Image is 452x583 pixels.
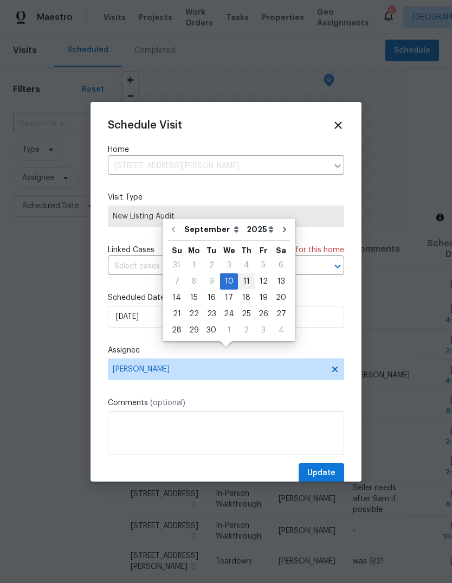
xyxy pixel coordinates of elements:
[150,399,185,407] span: (optional)
[238,290,255,306] div: Thu Sep 18 2025
[255,274,272,289] div: 12
[238,306,255,322] div: 25
[238,290,255,305] div: 18
[255,273,272,290] div: Fri Sep 12 2025
[220,274,238,289] div: 10
[108,292,344,303] label: Scheduled Date
[255,290,272,305] div: 19
[272,323,290,338] div: 4
[206,247,216,254] abbr: Tuesday
[185,274,203,289] div: 8
[185,306,203,322] div: 22
[332,119,344,131] span: Close
[168,306,185,322] div: Sun Sep 21 2025
[182,221,244,238] select: Month
[272,257,290,273] div: Sat Sep 06 2025
[244,221,276,238] select: Year
[188,247,200,254] abbr: Monday
[185,323,203,338] div: 29
[220,290,238,306] div: Wed Sep 17 2025
[276,219,293,240] button: Go to next month
[220,322,238,338] div: Wed Oct 01 2025
[185,306,203,322] div: Mon Sep 22 2025
[108,306,344,328] input: M/D/YYYY
[108,258,314,275] input: Select cases
[272,258,290,273] div: 6
[260,247,267,254] abbr: Friday
[203,257,220,273] div: Tue Sep 02 2025
[220,273,238,290] div: Wed Sep 10 2025
[185,273,203,290] div: Mon Sep 08 2025
[238,273,255,290] div: Thu Sep 11 2025
[108,144,344,155] label: Home
[203,323,220,338] div: 30
[220,257,238,273] div: Wed Sep 03 2025
[185,290,203,305] div: 15
[255,306,272,322] div: Fri Sep 26 2025
[238,258,255,273] div: 4
[108,345,344,356] label: Assignee
[108,120,182,131] span: Schedule Visit
[185,290,203,306] div: Mon Sep 15 2025
[272,290,290,306] div: Sat Sep 20 2025
[272,306,290,322] div: 27
[168,323,185,338] div: 28
[299,463,344,483] button: Update
[168,290,185,306] div: Sun Sep 14 2025
[165,219,182,240] button: Go to previous month
[203,290,220,305] div: 16
[203,273,220,290] div: Tue Sep 09 2025
[272,274,290,289] div: 13
[238,257,255,273] div: Thu Sep 04 2025
[185,258,203,273] div: 1
[276,247,286,254] abbr: Saturday
[255,290,272,306] div: Fri Sep 19 2025
[272,290,290,305] div: 20
[203,274,220,289] div: 9
[238,322,255,338] div: Thu Oct 02 2025
[272,322,290,338] div: Sat Oct 04 2025
[203,258,220,273] div: 2
[108,245,154,255] span: Linked Cases
[168,274,185,289] div: 7
[185,322,203,338] div: Mon Sep 29 2025
[185,257,203,273] div: Mon Sep 01 2025
[168,290,185,305] div: 14
[255,322,272,338] div: Fri Oct 03 2025
[172,247,182,254] abbr: Sunday
[108,398,344,408] label: Comments
[220,258,238,273] div: 3
[203,322,220,338] div: Tue Sep 30 2025
[272,306,290,322] div: Sat Sep 27 2025
[307,466,335,480] span: Update
[220,306,238,322] div: Wed Sep 24 2025
[108,192,344,203] label: Visit Type
[255,258,272,273] div: 5
[255,306,272,322] div: 26
[220,323,238,338] div: 1
[238,274,255,289] div: 11
[168,258,185,273] div: 31
[113,211,339,222] span: New Listing Audit
[203,306,220,322] div: Tue Sep 23 2025
[203,306,220,322] div: 23
[108,158,328,175] input: Enter in an address
[203,290,220,306] div: Tue Sep 16 2025
[168,306,185,322] div: 21
[113,365,325,374] span: [PERSON_NAME]
[168,257,185,273] div: Sun Aug 31 2025
[255,323,272,338] div: 3
[255,257,272,273] div: Fri Sep 05 2025
[238,306,255,322] div: Thu Sep 25 2025
[220,306,238,322] div: 24
[168,322,185,338] div: Sun Sep 28 2025
[220,290,238,305] div: 17
[223,247,235,254] abbr: Wednesday
[168,273,185,290] div: Sun Sep 07 2025
[272,273,290,290] div: Sat Sep 13 2025
[241,247,251,254] abbr: Thursday
[330,259,345,274] button: Open
[238,323,255,338] div: 2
